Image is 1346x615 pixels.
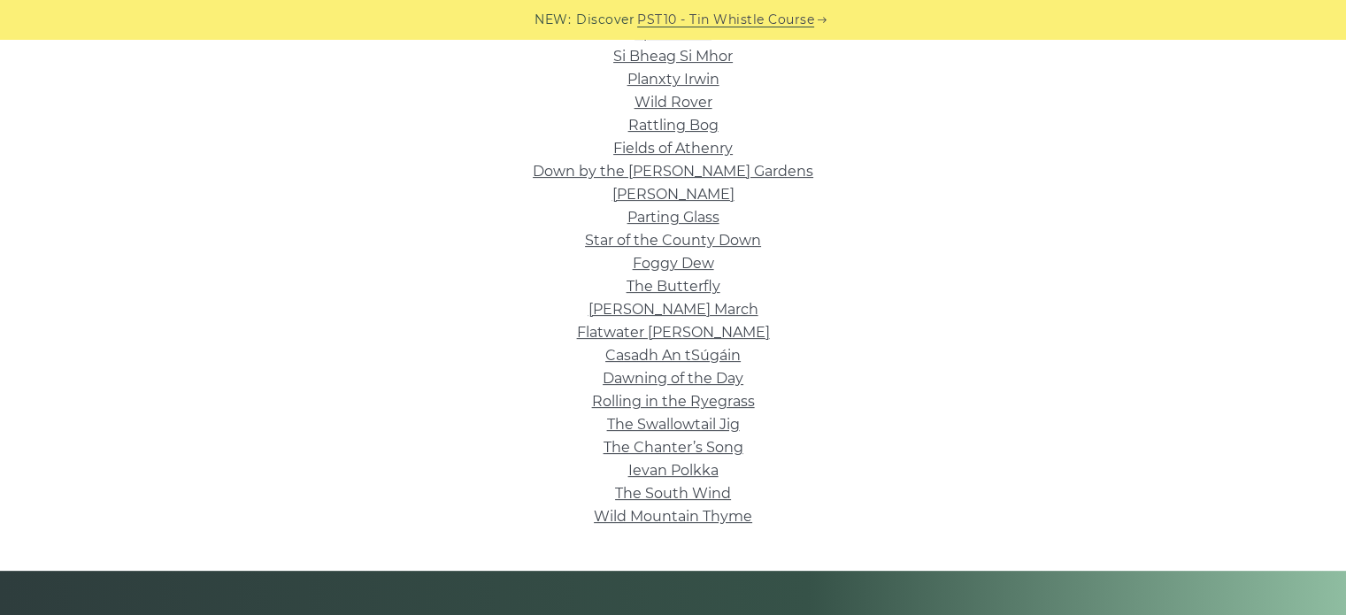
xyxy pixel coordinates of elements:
[612,186,735,203] a: [PERSON_NAME]
[585,232,761,249] a: Star of the County Down
[607,416,740,433] a: The Swallowtail Jig
[627,71,719,88] a: Planxty Irwin
[604,439,743,456] a: The Chanter’s Song
[637,10,814,30] a: PST10 - Tin Whistle Course
[633,255,714,272] a: Foggy Dew
[533,163,813,180] a: Down by the [PERSON_NAME] Gardens
[627,278,720,295] a: The Butterfly
[635,94,712,111] a: Wild Rover
[613,140,733,157] a: Fields of Athenry
[628,117,719,134] a: Rattling Bog
[628,462,719,479] a: Ievan Polkka
[588,301,758,318] a: [PERSON_NAME] March
[627,209,719,226] a: Parting Glass
[577,324,770,341] a: Flatwater [PERSON_NAME]
[592,393,755,410] a: Rolling in the Ryegrass
[576,10,635,30] span: Discover
[535,10,571,30] span: NEW:
[594,508,752,525] a: Wild Mountain Thyme
[605,347,741,364] a: Casadh An tSúgáin
[603,370,743,387] a: Dawning of the Day
[613,48,733,65] a: Si­ Bheag Si­ Mhor
[615,485,731,502] a: The South Wind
